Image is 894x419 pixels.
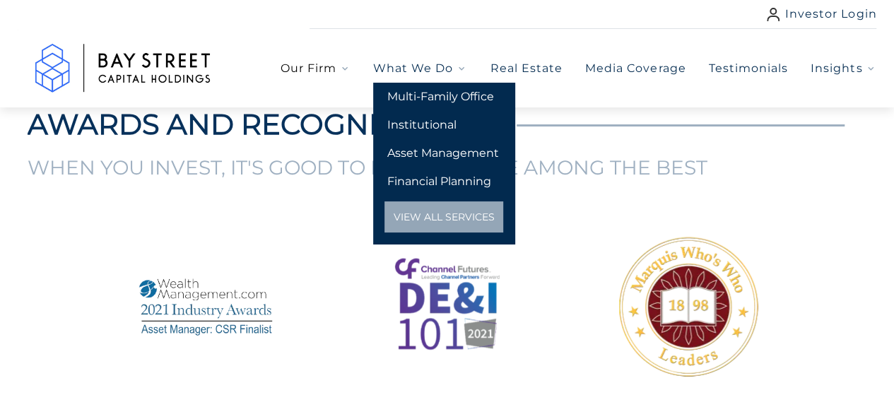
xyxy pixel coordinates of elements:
button: Our Firm [281,60,351,77]
a: Investor Login [767,6,877,23]
span: What We Do [373,60,453,77]
div: What We Do [373,83,514,244]
a: Financial Planning [373,167,514,196]
a: Go to home page [17,29,229,107]
span: Insights [811,60,862,77]
a: View All Services [384,201,503,232]
a: Asset Management [373,139,514,167]
a: Institutional [373,111,514,139]
button: What We Do [373,60,467,77]
img: Logo [17,29,229,107]
img: user icon [767,8,780,21]
a: Real Estate [490,60,562,77]
a: Multi-Family Office [373,83,514,111]
h2: AWARDS AND RECOGNITIONS [28,107,867,141]
h3: WHEN YOU INVEST, IT'S GOOD TO KNOW YOU'RE AMONG THE BEST [28,155,867,179]
a: Testimonials [708,60,787,77]
span: Our Firm [281,60,336,77]
a: Media Coverage [585,60,686,77]
button: Insights [811,60,876,77]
